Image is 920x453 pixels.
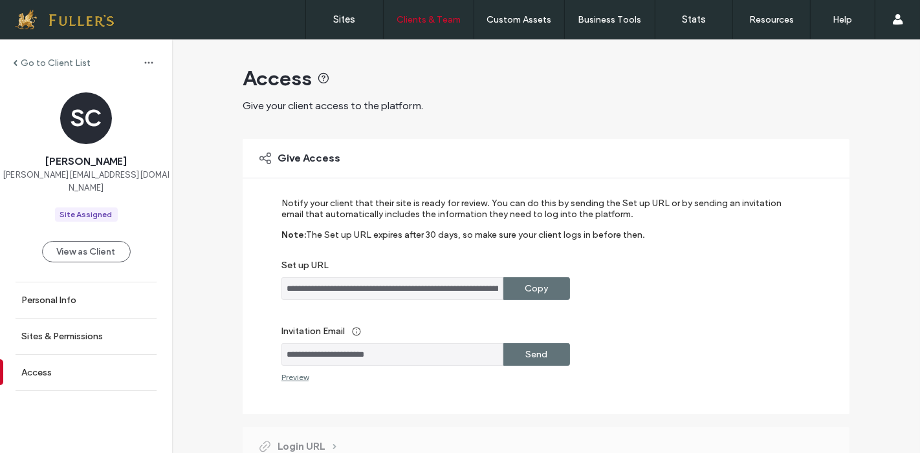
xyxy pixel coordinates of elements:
[281,319,793,343] label: Invitation Email
[833,14,853,25] label: Help
[525,277,549,300] label: Copy
[306,229,645,260] label: The Set up URL expires after 30 days, so make sure your client logs in before then.
[749,14,794,25] label: Resources
[243,65,312,91] span: Access
[281,260,793,277] label: Set up URL
[487,14,552,25] label: Custom Assets
[29,9,56,21] span: Help
[281,198,793,229] label: Notify your client that their site is ready for review. You can do this by sending the Set up URL...
[526,342,548,366] label: Send
[60,209,113,220] div: Site Assigned
[21,367,52,378] label: Access
[45,154,127,169] span: [PERSON_NAME]
[397,14,461,25] label: Clients & Team
[60,92,112,144] div: SC
[21,295,76,306] label: Personal Info
[243,100,423,112] span: Give your client access to the platform.
[278,151,340,165] span: Give Access
[42,241,131,262] button: View as Client
[21,331,103,342] label: Sites & Permissions
[334,14,356,25] label: Sites
[21,58,91,68] label: Go to Client List
[281,229,306,260] label: Note:
[281,372,309,382] div: Preview
[682,14,706,25] label: Stats
[578,14,642,25] label: Business Tools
